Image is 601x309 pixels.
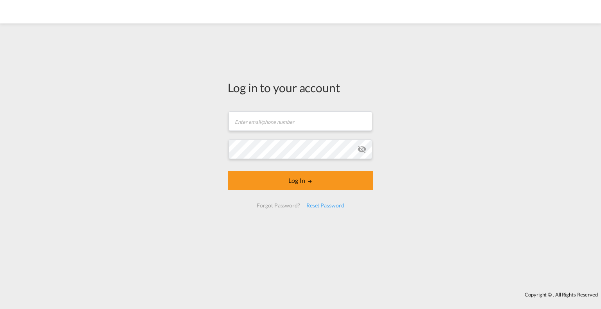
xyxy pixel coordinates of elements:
[357,145,367,154] md-icon: icon-eye-off
[228,171,373,190] button: LOGIN
[229,111,372,131] input: Enter email/phone number
[303,198,347,213] div: Reset Password
[254,198,303,213] div: Forgot Password?
[228,79,373,96] div: Log in to your account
